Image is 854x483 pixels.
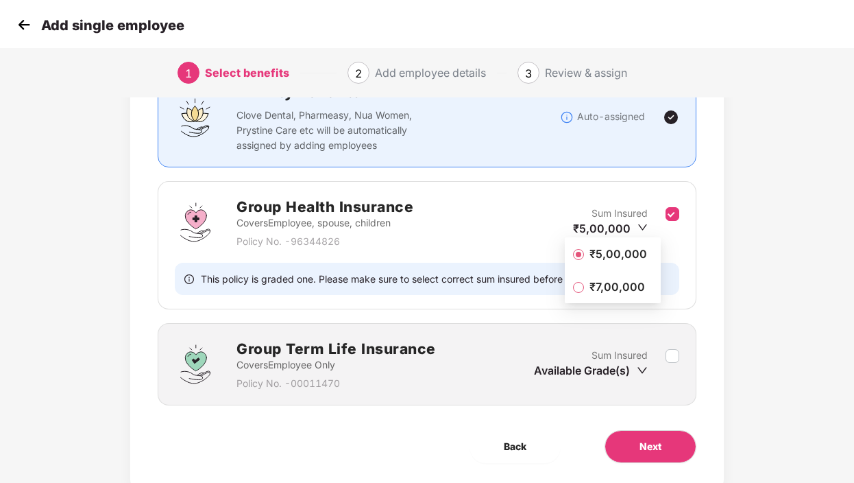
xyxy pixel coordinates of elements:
[14,14,34,35] img: svg+xml;base64,PHN2ZyB4bWxucz0iaHR0cDovL3d3dy53My5vcmcvMjAwMC9zdmciIHdpZHRoPSIzMCIgaGVpZ2h0PSIzMC...
[591,348,648,363] p: Sum Insured
[469,430,561,463] button: Back
[236,376,436,391] p: Policy No. - 00011470
[375,62,486,84] div: Add employee details
[591,206,648,221] p: Sum Insured
[663,109,679,126] img: svg+xml;base64,PHN2ZyBpZD0iVGljay0yNHgyNCIgeG1sbnM9Imh0dHA6Ly93d3cudzMub3JnLzIwMDAvc3ZnIiB3aWR0aD...
[525,67,532,80] span: 3
[184,272,194,285] span: info-circle
[504,439,526,454] span: Back
[236,215,413,231] p: Covers Employee, spouse, children
[175,202,216,243] img: svg+xml;base64,PHN2ZyBpZD0iR3JvdXBfSGVhbHRoX0luc3VyYW5jZSIgZGF0YS1uYW1lPSJHcm91cCBIZWFsdGggSW5zdX...
[584,246,652,261] span: ₹5,00,000
[577,109,645,124] p: Auto-assigned
[584,279,650,294] span: ₹7,00,000
[41,17,184,34] p: Add single employee
[236,338,436,360] h2: Group Term Life Insurance
[185,67,192,80] span: 1
[637,222,648,233] span: down
[205,62,289,84] div: Select benefits
[236,196,413,218] h2: Group Health Insurance
[573,221,648,236] div: ₹5,00,000
[201,272,632,285] span: This policy is graded one. Please make sure to select correct sum insured before moving ahead.
[175,344,216,385] img: svg+xml;base64,PHN2ZyBpZD0iR3JvdXBfVGVybV9MaWZlX0luc3VyYW5jZSIgZGF0YS1uYW1lPSJHcm91cCBUZXJtIExpZm...
[236,234,413,249] p: Policy No. - 96344826
[605,430,696,463] button: Next
[355,67,362,80] span: 2
[236,357,436,373] p: Covers Employee Only
[236,108,430,153] p: Clove Dental, Pharmeasy, Nua Women, Prystine Care etc will be automatically assigned by adding em...
[534,363,648,378] div: Available Grade(s)
[560,110,574,124] img: svg+xml;base64,PHN2ZyBpZD0iSW5mb18tXzMyeDMyIiBkYXRhLW5hbWU9IkluZm8gLSAzMngzMiIgeG1sbnM9Imh0dHA6Ly...
[545,62,627,84] div: Review & assign
[639,439,661,454] span: Next
[175,97,216,138] img: svg+xml;base64,PHN2ZyBpZD0iQWZmaW5pdHlfQmVuZWZpdHMiIGRhdGEtbmFtZT0iQWZmaW5pdHkgQmVuZWZpdHMiIHhtbG...
[637,365,648,376] span: down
